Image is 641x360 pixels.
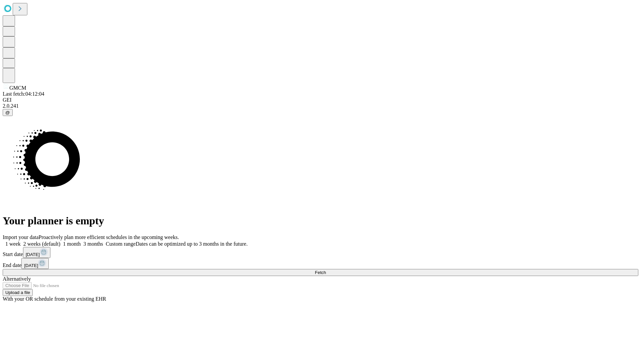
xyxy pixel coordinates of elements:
[3,258,638,269] div: End date
[3,289,33,296] button: Upload a file
[3,109,13,116] button: @
[39,234,179,240] span: Proactively plan more efficient schedules in the upcoming weeks.
[3,103,638,109] div: 2.0.241
[3,276,31,282] span: Alternatively
[9,85,26,91] span: GMCM
[315,270,326,275] span: Fetch
[3,215,638,227] h1: Your planner is empty
[3,97,638,103] div: GEI
[5,241,21,247] span: 1 week
[136,241,247,247] span: Dates can be optimized up to 3 months in the future.
[5,110,10,115] span: @
[3,91,44,97] span: Last fetch: 04:12:04
[3,269,638,276] button: Fetch
[106,241,136,247] span: Custom range
[3,247,638,258] div: Start date
[23,247,50,258] button: [DATE]
[3,234,39,240] span: Import your data
[24,263,38,268] span: [DATE]
[63,241,81,247] span: 1 month
[26,252,40,257] span: [DATE]
[3,296,106,302] span: With your OR schedule from your existing EHR
[23,241,60,247] span: 2 weeks (default)
[83,241,103,247] span: 3 months
[21,258,49,269] button: [DATE]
